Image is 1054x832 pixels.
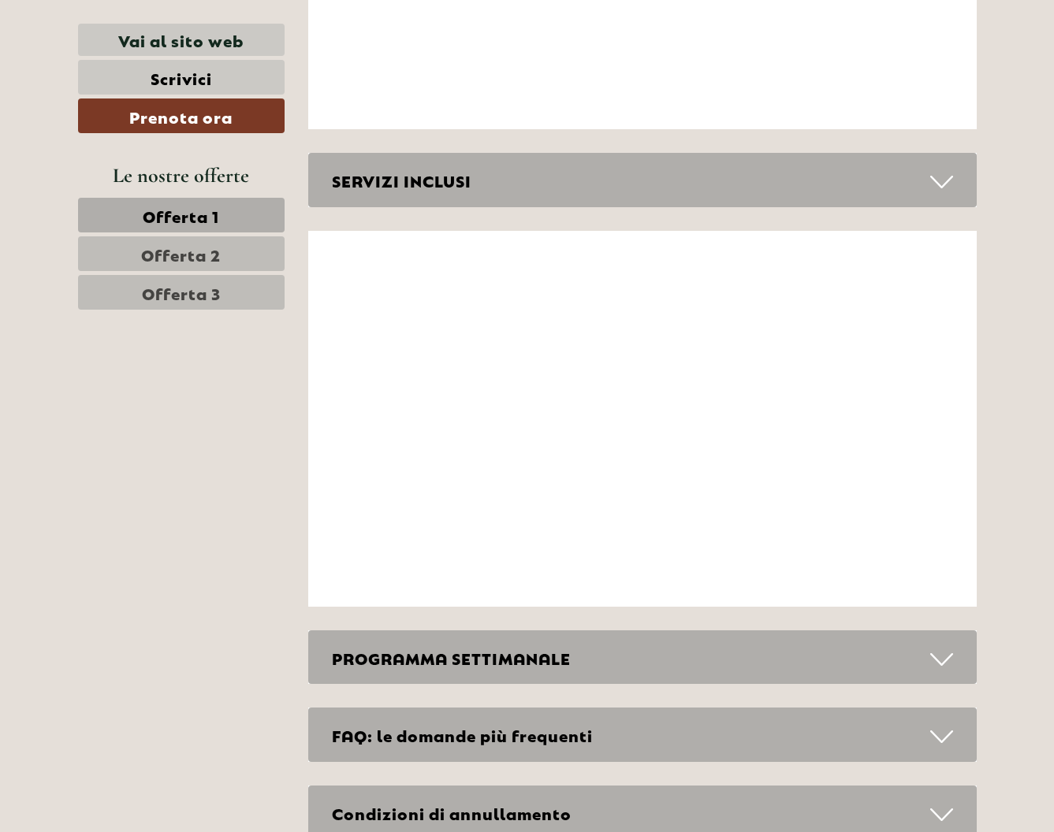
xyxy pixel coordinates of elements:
div: PROGRAMMA SETTIMANALE [308,630,977,685]
span: Offerta 3 [142,281,221,303]
div: Le nostre offerte [78,161,285,190]
iframe: Winter | Inverno @ Tauferer Ahrntal/Valli di Tures e Aurina [308,231,977,607]
a: Scrivici [78,60,285,95]
span: Offerta 1 [143,204,219,226]
div: SERVIZI INCLUSI [308,153,977,207]
span: Offerta 2 [141,243,221,265]
a: Vai al sito web [78,24,285,56]
a: Prenota ora [78,98,285,133]
div: FAQ: le domande più frequenti [308,708,977,762]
